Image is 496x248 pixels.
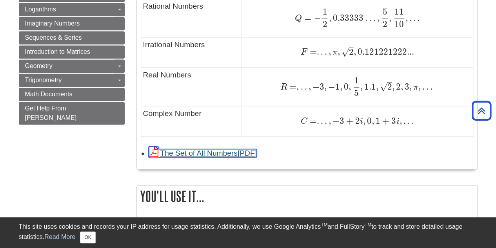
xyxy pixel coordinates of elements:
[340,81,342,92] span: ,
[363,116,365,126] span: ,
[363,13,375,23] span: …
[307,46,317,57] span: =
[321,222,327,228] sup: TM
[19,17,125,30] a: Imaginary Numbers
[25,34,82,41] span: Sequences & Series
[380,116,389,126] span: +
[349,42,354,53] span: –
[323,116,327,126] span: .
[342,47,349,57] span: √
[331,116,340,126] span: −
[389,116,396,126] span: 3
[392,81,394,92] span: ,
[25,77,62,83] span: Trigonometry
[402,116,414,126] span: …
[141,68,242,106] td: Real Numbers
[25,105,77,121] span: Get Help From [PERSON_NAME]
[137,186,477,206] h2: You'll use it...
[25,62,53,69] span: Geometry
[349,81,351,92] span: ,
[322,6,327,17] span: 1
[387,81,392,92] span: 2
[141,215,473,227] p: Everyday. Numbers are included in all aspects of math.
[372,116,374,126] span: ,
[19,59,125,73] a: Geometry
[394,6,404,17] span: 11
[383,6,387,17] span: 5
[363,81,376,92] span: 1.1
[311,13,321,23] span: −
[327,116,331,126] span: ,
[329,13,331,23] span: ,
[389,13,391,23] span: ,
[380,81,387,92] span: √
[307,81,311,92] span: ,
[149,149,257,157] a: Link opens in new window
[405,13,408,23] span: ,
[317,116,319,126] span: .
[25,20,80,27] span: Imaginary Numbers
[322,19,327,29] span: 2
[327,46,331,57] span: ,
[360,117,363,126] span: i
[19,73,125,87] a: Trigonometry
[296,81,299,92] span: .
[25,6,56,13] span: Logarithms
[353,116,360,126] span: 2
[342,81,349,92] span: 0
[340,116,344,126] span: 3
[319,81,324,92] span: 3
[19,222,478,243] div: This site uses cookies and records your IP address for usage statistics. Additionally, we use Goo...
[394,19,404,29] span: 10
[338,46,340,57] span: ,
[376,81,378,92] span: ,
[418,81,421,92] span: ,
[25,91,73,97] span: Math Documents
[383,19,387,29] span: 2
[301,117,307,126] span: C
[412,83,418,92] span: π
[403,81,409,92] span: 3
[394,81,401,92] span: 2
[19,31,125,44] a: Sequences & Series
[25,48,90,55] span: Introduction to Matrices
[324,81,326,92] span: ,
[408,13,420,23] span: …
[335,81,340,92] span: 1
[80,231,95,243] button: Close
[44,233,75,240] a: Read More
[326,81,335,92] span: −
[280,83,287,92] span: R
[354,88,359,98] span: 5
[299,81,303,92] span: .
[396,117,399,126] span: i
[19,45,125,59] a: Introduction to Matrices
[365,222,371,228] sup: TM
[421,81,433,92] span: …
[344,116,353,126] span: +
[349,47,354,57] span: 2
[141,106,242,136] td: Complex Number
[331,48,338,57] span: π
[331,13,363,23] span: 0.33333
[401,81,403,92] span: ,
[323,46,327,57] span: .
[365,116,372,126] span: 0
[317,46,319,57] span: .
[376,13,380,23] span: ,
[469,105,494,116] a: Back to Top
[302,13,311,23] span: =
[19,3,125,16] a: Logarithms
[295,14,302,23] span: Q
[303,81,307,92] span: .
[374,116,380,126] span: 1
[319,46,323,57] span: .
[387,77,392,87] span: –
[319,116,323,126] span: .
[307,116,317,126] span: =
[311,81,319,92] span: −
[141,37,242,68] td: Irrational Numbers
[356,46,414,57] span: 0.121221222...
[287,81,296,92] span: =
[409,81,412,92] span: ,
